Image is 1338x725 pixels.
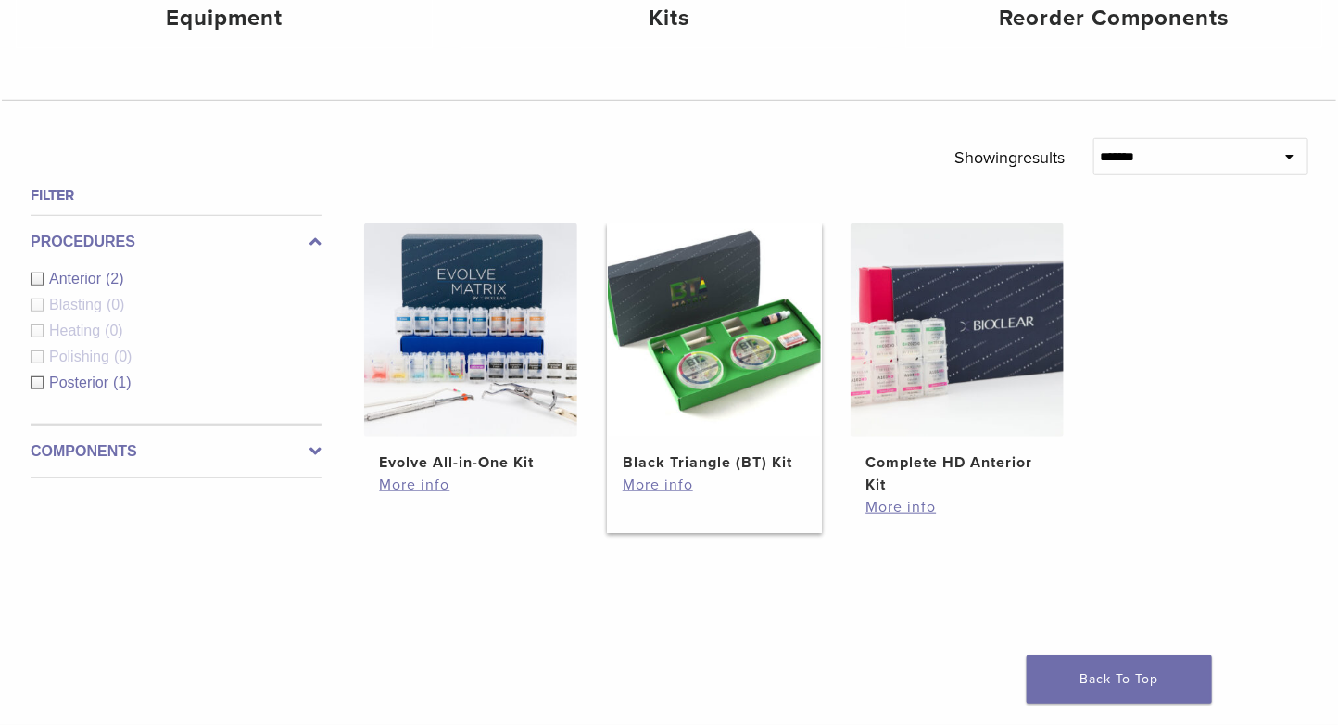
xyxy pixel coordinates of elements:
img: Evolve All-in-One Kit [364,223,577,437]
span: (0) [114,349,133,364]
a: Complete HD Anterior KitComplete HD Anterior Kit [850,223,1066,496]
a: More info [865,496,1049,518]
span: Blasting [49,297,107,312]
h2: Black Triangle (BT) Kit [623,452,806,474]
label: Procedures [31,231,322,253]
span: (0) [107,297,125,312]
span: Anterior [49,271,106,286]
span: Polishing [49,349,114,364]
h4: Reorder Components [921,2,1306,35]
a: Back To Top [1027,655,1212,704]
img: Complete HD Anterior Kit [851,223,1064,437]
h4: Kits [476,2,862,35]
a: Evolve All-in-One KitEvolve All-in-One Kit [363,223,579,474]
span: Posterior [49,375,113,390]
p: Showing results [955,138,1066,177]
h2: Complete HD Anterior Kit [865,452,1049,496]
span: (2) [106,271,124,286]
img: Black Triangle (BT) Kit [608,223,821,437]
h4: Filter [31,184,322,207]
span: (0) [105,323,123,338]
span: (1) [113,375,132,390]
h4: Equipment [32,2,417,35]
label: Components [31,440,322,463]
a: More info [623,474,806,496]
a: More info [379,474,562,496]
h2: Evolve All-in-One Kit [379,452,562,474]
a: Black Triangle (BT) KitBlack Triangle (BT) Kit [607,223,823,474]
span: Heating [49,323,105,338]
